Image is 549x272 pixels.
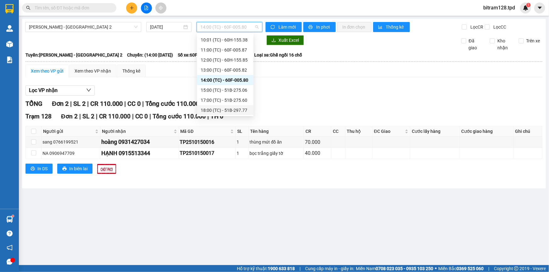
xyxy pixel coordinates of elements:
[526,3,531,7] sup: 1
[537,5,543,11] span: caret-down
[305,265,354,272] span: Cung cấp máy in - giấy in:
[266,35,304,45] button: downloadXuất Excel
[149,113,151,120] span: |
[303,22,336,32] button: printerIn phơi
[271,25,276,30] span: sync
[534,3,545,14] button: caret-down
[90,100,123,107] span: CR 110.000
[201,87,250,94] div: 15:00 (TC) - 51B-275.06
[201,36,250,43] div: 10:01 (TC) - 60H-155.38
[180,149,234,157] div: TP2510150017
[29,86,58,94] span: Lọc VP nhận
[460,126,514,137] th: Cước giao hàng
[181,128,229,135] span: Mã GD
[52,100,69,107] span: Đơn 2
[159,6,163,10] span: aim
[201,67,250,73] div: 13:00 (TC) - 60F-005.82
[7,245,13,251] span: notification
[155,3,166,14] button: aim
[201,107,250,114] div: 18:00 (TC) - 51B-297.77
[82,113,94,120] span: SL 2
[87,100,89,107] span: |
[7,259,13,265] span: message
[438,265,484,272] span: Miền Bắc
[29,22,137,32] span: Phương Lâm - Sài Gòn 2
[69,165,87,172] span: In biên lai
[337,22,372,32] button: In đơn chọn
[70,100,72,107] span: |
[153,113,206,120] span: Tổng cước 110.000
[300,265,300,272] span: |
[488,265,489,272] span: |
[61,113,78,120] span: Đơn 2
[410,126,460,137] th: Cước lấy hàng
[491,24,507,30] span: Lọc CC
[373,22,410,32] button: bar-chartThống kê
[99,113,131,120] span: CR 110.000
[250,150,303,157] div: bọc trắng giấy tờ
[122,68,140,74] div: Thống kê
[26,6,31,10] span: search
[141,3,152,14] button: file-add
[6,25,13,32] img: warehouse-icon
[304,126,331,137] th: CR
[308,25,314,30] span: printer
[435,267,437,270] span: ⚪️
[135,113,148,120] span: CC 0
[305,138,330,146] div: 70.000
[25,100,42,107] span: TỔNG
[237,265,295,272] span: Hỗ trợ kỹ thuật:
[7,231,13,237] span: question-circle
[180,138,234,146] div: TP2510150016
[268,266,295,271] strong: 1900 633 818
[514,266,518,271] span: copyright
[130,6,134,10] span: plus
[527,3,529,7] span: 1
[237,150,248,157] div: 1
[523,5,529,11] img: icon-new-feature
[254,52,302,58] span: Loại xe: Ghế ngồi 16 chỗ
[478,4,520,12] span: bitram128.tpd
[97,164,116,174] img: chot-phoi.b9b04613.png
[101,149,178,158] div: HẠNH 0915513344
[524,37,543,44] span: Trên xe
[374,128,404,135] span: ĐC Giao
[6,41,13,47] img: warehouse-icon
[127,100,141,107] span: CC 0
[278,37,299,44] span: Xuất Excel
[179,148,236,159] td: TP2510150017
[142,100,144,107] span: |
[101,138,178,146] div: hoàng 0931427034
[144,6,148,10] span: file-add
[31,166,35,171] span: printer
[345,126,373,137] th: Thu hộ
[42,150,99,157] div: NA 0906947709
[201,46,250,53] div: 11:00 (TC) - 60F-005.87
[278,24,297,30] span: Làm mới
[468,24,484,30] span: Lọc CR
[126,3,137,14] button: plus
[150,24,182,30] input: 15/10/2025
[102,128,172,135] span: Người nhận
[376,266,433,271] strong: 0708 023 035 - 0935 103 250
[201,57,250,63] div: 12:00 (TC) - 60H-155.85
[356,265,433,272] span: Miền Nam
[378,25,384,30] span: bar-chart
[127,52,173,58] span: Chuyến: (14:00 [DATE])
[96,113,98,120] span: |
[25,52,122,57] b: Tuyến: [PERSON_NAME] - [GEOGRAPHIC_DATA] 2
[132,113,134,120] span: |
[178,52,213,58] span: Số xe: 60F-005.80
[210,113,223,120] span: TH 0
[6,57,13,63] img: solution-icon
[37,165,48,172] span: In DS
[25,113,52,120] span: Trạm 128
[86,88,91,93] span: down
[207,113,209,120] span: |
[75,68,111,74] div: Xem theo VP nhận
[305,149,330,157] div: 40.000
[514,126,542,137] th: Ghi chú
[57,164,92,174] button: printerIn biên lai
[266,22,302,32] button: syncLàm mới
[79,113,81,120] span: |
